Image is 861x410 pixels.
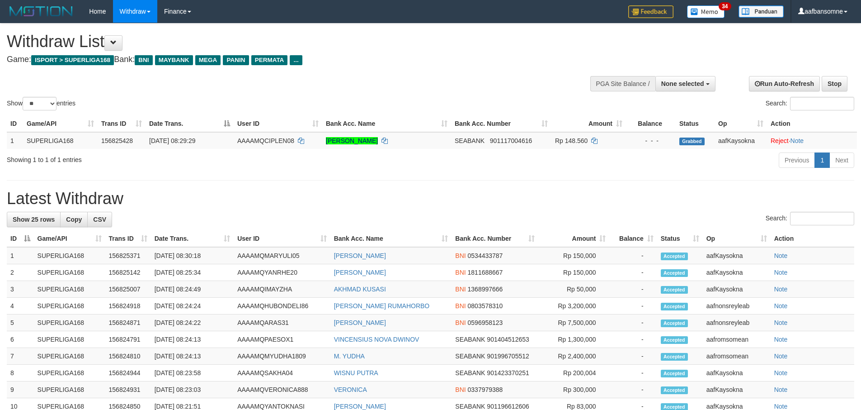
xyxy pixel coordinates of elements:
th: Bank Acc. Name: activate to sort column ascending [330,230,452,247]
td: 156825007 [105,281,151,298]
td: - [609,348,657,365]
td: 6 [7,331,34,348]
a: WISNU PUTRA [334,369,378,377]
th: Op: activate to sort column ascending [703,230,771,247]
span: Accepted [661,303,688,310]
td: aafKaysokna [703,281,771,298]
span: Accepted [661,269,688,277]
input: Search: [790,97,854,110]
td: aafKaysokna [703,381,771,398]
td: - [609,281,657,298]
a: Note [774,336,788,343]
td: 7 [7,348,34,365]
a: Run Auto-Refresh [749,76,820,91]
th: Trans ID: activate to sort column ascending [105,230,151,247]
span: Accepted [661,286,688,294]
td: Rp 7,500,000 [538,315,609,331]
th: Balance [626,115,676,132]
th: Game/API: activate to sort column ascending [23,115,98,132]
td: 156824931 [105,381,151,398]
td: · [767,132,857,149]
td: 156824944 [105,365,151,381]
a: Next [829,153,854,168]
td: - [609,381,657,398]
td: - [609,331,657,348]
label: Show entries [7,97,75,110]
a: Note [774,302,788,310]
a: Note [774,353,788,360]
td: SUPERLIGA168 [34,315,105,331]
td: 156825371 [105,247,151,264]
span: Copy 901404512653 to clipboard [487,336,529,343]
span: Rp 148.560 [555,137,588,144]
span: Copy 0337979388 to clipboard [468,386,503,393]
th: Bank Acc. Number: activate to sort column ascending [451,115,551,132]
td: SUPERLIGA168 [34,365,105,381]
span: Show 25 rows [13,216,55,223]
img: MOTION_logo.png [7,5,75,18]
td: [DATE] 08:24:49 [151,281,234,298]
td: Rp 1,300,000 [538,331,609,348]
th: Bank Acc. Number: activate to sort column ascending [452,230,538,247]
td: 156824810 [105,348,151,365]
a: Note [774,319,788,326]
span: [DATE] 08:29:29 [149,137,195,144]
a: [PERSON_NAME] [334,269,386,276]
th: User ID: activate to sort column ascending [234,230,330,247]
span: ISPORT > SUPERLIGA168 [31,55,114,65]
span: Accepted [661,253,688,260]
div: - - - [630,136,672,145]
span: Accepted [661,370,688,377]
label: Search: [766,212,854,225]
td: [DATE] 08:25:34 [151,264,234,281]
span: Copy 0803578310 to clipboard [468,302,503,310]
a: M. YUDHA [334,353,365,360]
a: Copy [60,212,88,227]
td: Rp 150,000 [538,264,609,281]
td: 4 [7,298,34,315]
span: BNI [135,55,152,65]
span: Copy 901196612606 to clipboard [487,403,529,410]
td: AAAAMQYANRHE20 [234,264,330,281]
td: 1 [7,247,34,264]
td: SUPERLIGA168 [34,348,105,365]
span: Copy 901117004616 to clipboard [490,137,532,144]
a: Note [774,269,788,276]
span: 156825428 [101,137,133,144]
span: Copy 1811688667 to clipboard [468,269,503,276]
td: aafKaysokna [715,132,767,149]
span: SEABANK [455,369,485,377]
td: Rp 150,000 [538,247,609,264]
th: Date Trans.: activate to sort column ascending [151,230,234,247]
td: aafnonsreyleab [703,298,771,315]
td: 156824791 [105,331,151,348]
a: Reject [771,137,789,144]
a: [PERSON_NAME] RUMAHORBO [334,302,430,310]
label: Search: [766,97,854,110]
td: Rp 50,000 [538,281,609,298]
td: 156825142 [105,264,151,281]
td: SUPERLIGA168 [34,247,105,264]
span: SEABANK [455,336,485,343]
td: aafKaysokna [703,365,771,381]
th: Action [771,230,854,247]
td: 156824871 [105,315,151,331]
span: SEABANK [455,353,485,360]
td: AAAAMQHUBONDELI86 [234,298,330,315]
td: 3 [7,281,34,298]
td: 5 [7,315,34,331]
th: Status [676,115,715,132]
th: Op: activate to sort column ascending [715,115,767,132]
th: Amount: activate to sort column ascending [538,230,609,247]
a: [PERSON_NAME] [334,403,386,410]
td: [DATE] 08:23:58 [151,365,234,381]
div: PGA Site Balance / [590,76,655,91]
td: [DATE] 08:24:24 [151,298,234,315]
a: Note [774,386,788,393]
span: Accepted [661,319,688,327]
td: Rp 2,400,000 [538,348,609,365]
span: None selected [661,80,704,87]
span: Copy 1368997666 to clipboard [468,286,503,293]
a: Show 25 rows [7,212,61,227]
span: Copy 901423370251 to clipboard [487,369,529,377]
